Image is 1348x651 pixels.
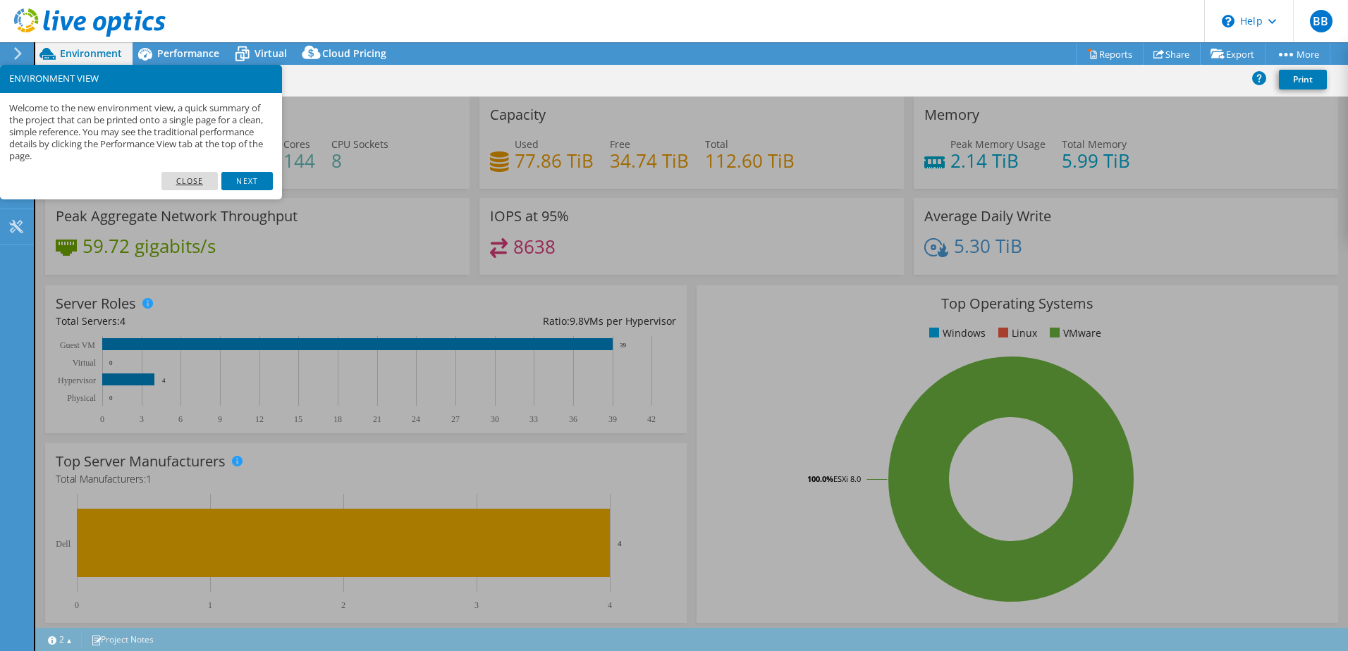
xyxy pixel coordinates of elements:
[157,46,219,60] span: Performance
[221,172,272,190] a: Next
[9,74,273,83] h3: ENVIRONMENT VIEW
[60,46,122,60] span: Environment
[1310,10,1332,32] span: BB
[1222,15,1234,27] svg: \n
[322,46,386,60] span: Cloud Pricing
[81,631,164,648] a: Project Notes
[1076,43,1144,65] a: Reports
[1279,70,1327,89] a: Print
[1200,43,1266,65] a: Export
[255,46,287,60] span: Virtual
[161,172,219,190] a: Close
[1265,43,1330,65] a: More
[1143,43,1201,65] a: Share
[38,631,82,648] a: 2
[9,102,273,163] p: Welcome to the new environment view, a quick summary of the project that can be printed onto a si...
